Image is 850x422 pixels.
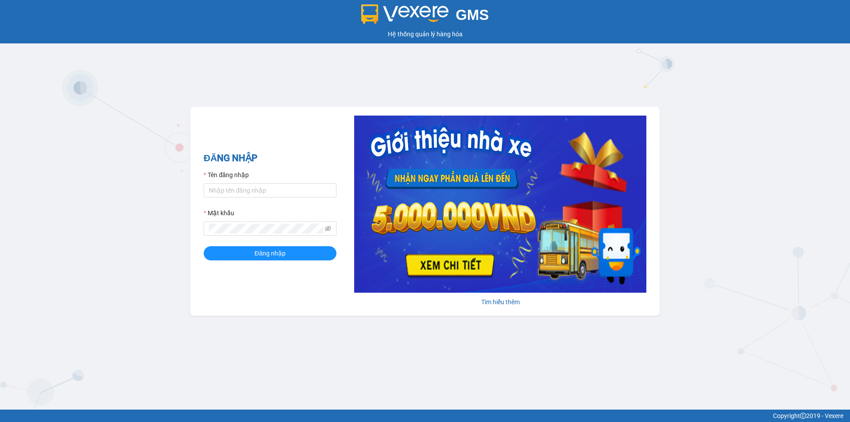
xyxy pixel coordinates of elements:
a: GMS [361,13,489,20]
button: Đăng nhập [204,246,336,260]
span: Đăng nhập [255,248,286,258]
img: banner-0 [354,116,646,293]
div: Tìm hiểu thêm [354,297,646,307]
label: Mật khẩu [204,208,234,218]
label: Tên đăng nhập [204,170,249,180]
span: eye-invisible [325,225,331,232]
div: Hệ thống quản lý hàng hóa [2,29,848,39]
span: copyright [800,413,806,419]
input: Mật khẩu [209,224,323,233]
div: Copyright 2019 - Vexere [7,411,843,421]
img: logo 2 [361,4,449,24]
input: Tên đăng nhập [204,183,336,197]
span: GMS [456,7,489,23]
h2: ĐĂNG NHẬP [204,151,336,166]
